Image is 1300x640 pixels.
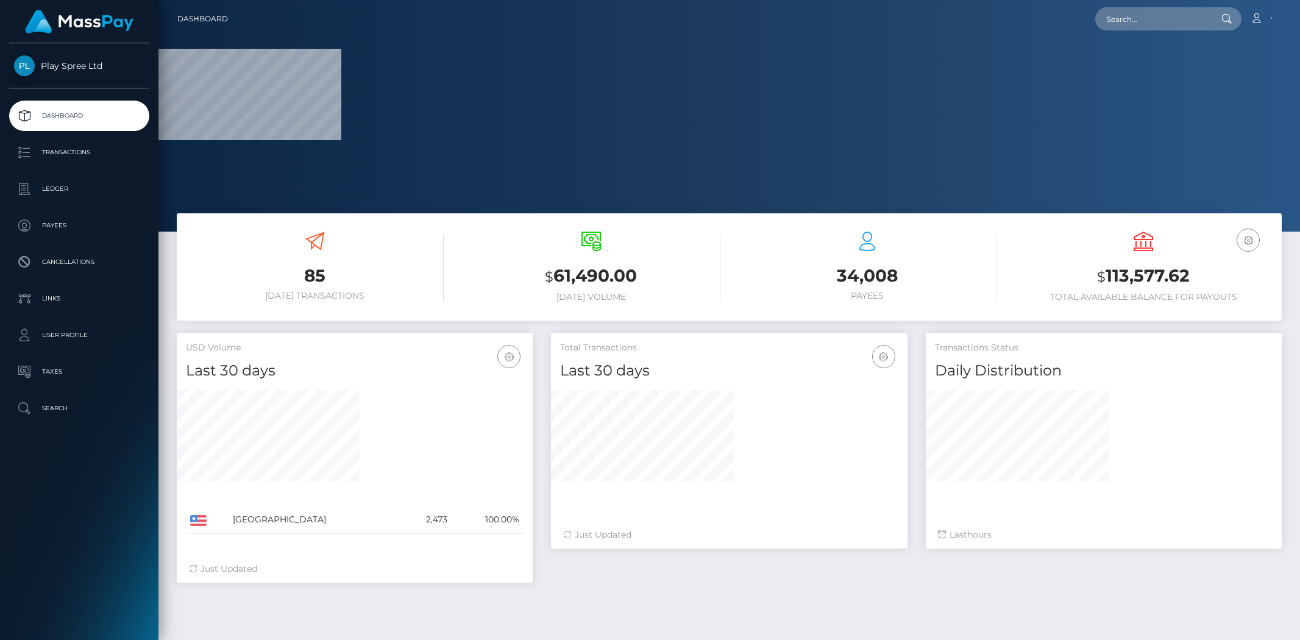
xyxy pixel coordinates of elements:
[14,326,144,344] p: User Profile
[190,515,207,526] img: US.png
[186,342,524,354] h5: USD Volume
[935,342,1273,354] h5: Transactions Status
[9,137,149,168] a: Transactions
[452,506,524,534] td: 100.00%
[1015,264,1273,289] h3: 113,577.62
[935,360,1273,382] h4: Daily Distribution
[9,174,149,204] a: Ledger
[1097,268,1106,285] small: $
[9,247,149,277] a: Cancellations
[186,264,444,288] h3: 85
[9,283,149,314] a: Links
[739,264,996,288] h3: 34,008
[14,253,144,271] p: Cancellations
[563,528,895,541] div: Just Updated
[14,290,144,308] p: Links
[14,399,144,418] p: Search
[14,216,144,235] p: Payees
[545,268,553,285] small: $
[9,393,149,424] a: Search
[25,10,133,34] img: MassPay Logo
[1095,7,1210,30] input: Search...
[9,60,149,71] span: Play Spree Ltd
[9,101,149,131] a: Dashboard
[462,264,720,289] h3: 61,490.00
[9,210,149,241] a: Payees
[186,360,524,382] h4: Last 30 days
[9,357,149,387] a: Taxes
[560,360,898,382] h4: Last 30 days
[14,55,35,76] img: Play Spree Ltd
[186,291,444,301] h6: [DATE] Transactions
[229,506,401,534] td: [GEOGRAPHIC_DATA]
[14,107,144,125] p: Dashboard
[401,506,452,534] td: 2,473
[189,563,520,575] div: Just Updated
[1015,292,1273,302] h6: Total Available Balance for Payouts
[9,320,149,350] a: User Profile
[14,180,144,198] p: Ledger
[14,143,144,162] p: Transactions
[560,342,898,354] h5: Total Transactions
[14,363,144,381] p: Taxes
[739,291,996,301] h6: Payees
[462,292,720,302] h6: [DATE] Volume
[177,6,228,32] a: Dashboard
[938,528,1270,541] div: Last hours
